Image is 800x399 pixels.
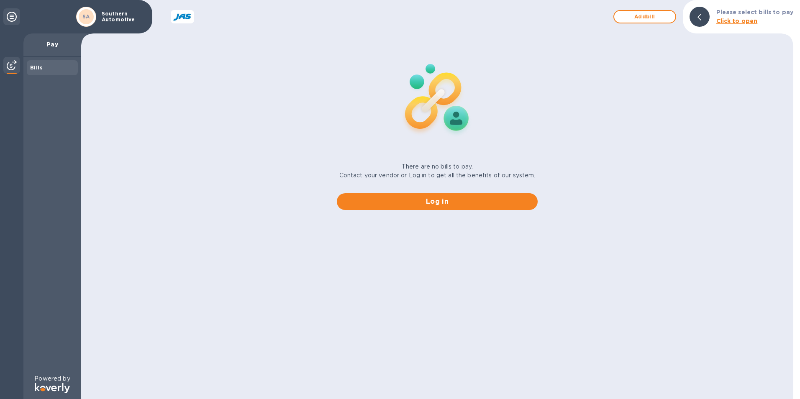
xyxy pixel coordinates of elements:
[613,10,676,23] button: Addbill
[30,64,43,71] b: Bills
[339,162,536,180] p: There are no bills to pay. Contact your vendor or Log in to get all the benefits of our system.
[344,197,531,207] span: Log in
[716,9,793,15] b: Please select bills to pay
[621,12,669,22] span: Add bill
[82,13,90,20] b: SA
[102,11,144,23] p: Southern Automotive
[716,18,758,24] b: Click to open
[34,374,70,383] p: Powered by
[35,383,70,393] img: Logo
[30,40,74,49] p: Pay
[337,193,538,210] button: Log in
